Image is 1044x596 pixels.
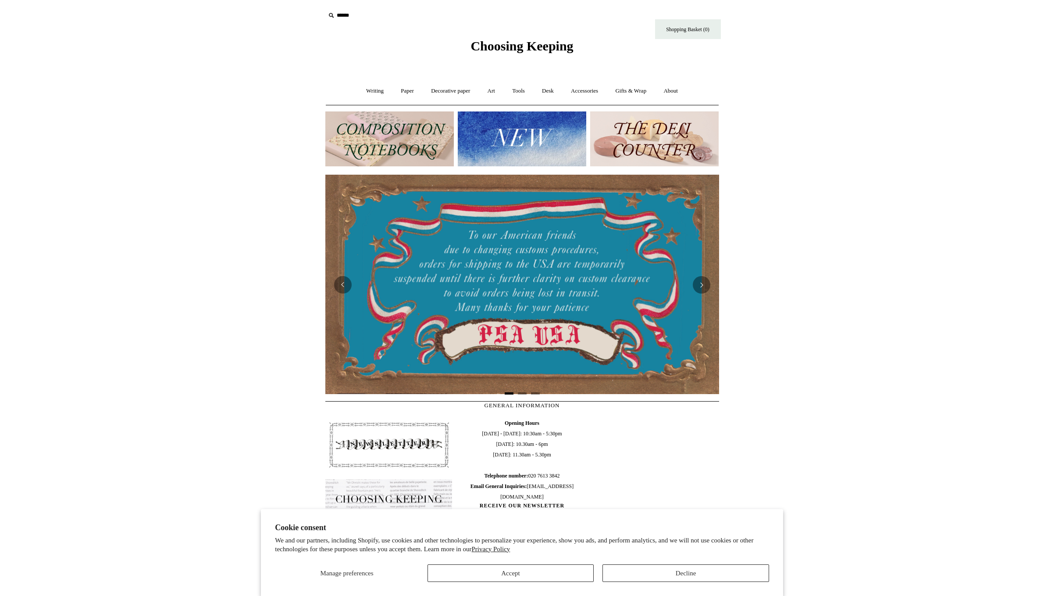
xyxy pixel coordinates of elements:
[534,79,562,103] a: Desk
[428,564,594,582] button: Accept
[505,392,513,395] button: Page 1
[458,502,585,510] span: RECEIVE OUR NEWSLETTER
[470,39,573,53] span: Choosing Keeping
[325,479,453,534] img: pf-635a2b01-aa89-4342-bbcd-4371b60f588c--In-the-press-Button_1200x.jpg
[275,564,419,582] button: Manage preferences
[325,418,453,472] img: pf-4db91bb9--1305-Newsletter-Button_1200x.jpg
[602,564,769,582] button: Decline
[470,46,573,52] a: Choosing Keeping
[505,420,539,426] b: Opening Hours
[531,392,540,395] button: Page 3
[393,79,422,103] a: Paper
[358,79,392,103] a: Writing
[655,19,721,39] a: Shopping Basket (0)
[275,536,769,553] p: We and our partners, including Shopify, use cookies and other technologies to personalize your ex...
[458,111,586,166] img: New.jpg__PID:f73bdf93-380a-4a35-bcfe-7823039498e1
[607,79,654,103] a: Gifts & Wrap
[470,483,527,489] b: Email General Inquiries:
[275,523,769,532] h2: Cookie consent
[485,473,528,479] b: Telephone number
[563,79,606,103] a: Accessories
[325,111,454,166] img: 202302 Composition ledgers.jpg__PID:69722ee6-fa44-49dd-a067-31375e5d54ec
[526,473,528,479] b: :
[423,79,478,103] a: Decorative paper
[693,276,710,294] button: Next
[480,79,503,103] a: Art
[470,483,574,500] span: [EMAIL_ADDRESS][DOMAIN_NAME]
[504,79,533,103] a: Tools
[591,418,719,549] iframe: google_map
[518,392,527,395] button: Page 2
[334,276,352,294] button: Previous
[320,570,373,577] span: Manage preferences
[458,418,585,502] span: [DATE] - [DATE]: 10:30am - 5:30pm [DATE]: 10.30am - 6pm [DATE]: 11.30am - 5.30pm 020 7613 3842
[656,79,686,103] a: About
[590,111,719,166] img: The Deli Counter
[485,402,560,409] span: GENERAL INFORMATION
[471,546,510,553] a: Privacy Policy
[325,175,719,394] img: USA PSA .jpg__PID:33428022-6587-48b7-8b57-d7eefc91f15a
